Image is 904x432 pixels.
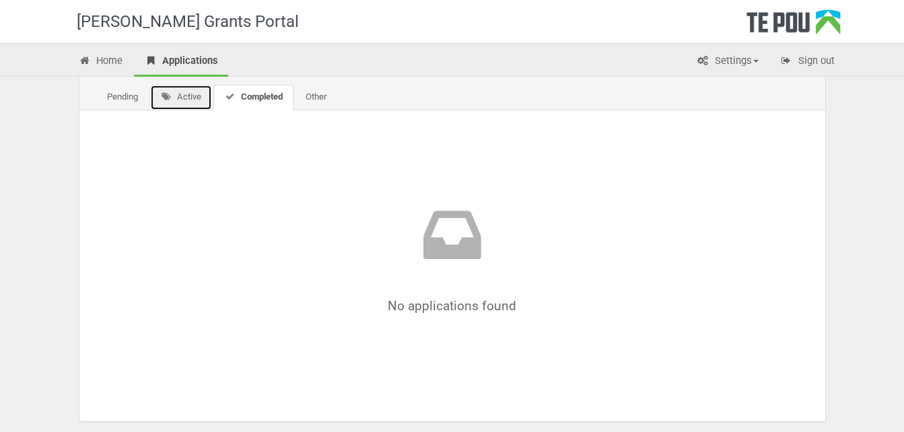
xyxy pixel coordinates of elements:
[746,9,841,43] div: Te Pou Logo
[687,47,769,77] a: Settings
[150,85,213,110] a: Active
[295,85,337,110] a: Other
[96,85,149,110] a: Pending
[134,47,228,77] a: Applications
[770,47,845,77] a: Sign out
[120,201,785,313] div: No applications found
[213,85,293,110] a: Completed
[69,47,133,77] a: Home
